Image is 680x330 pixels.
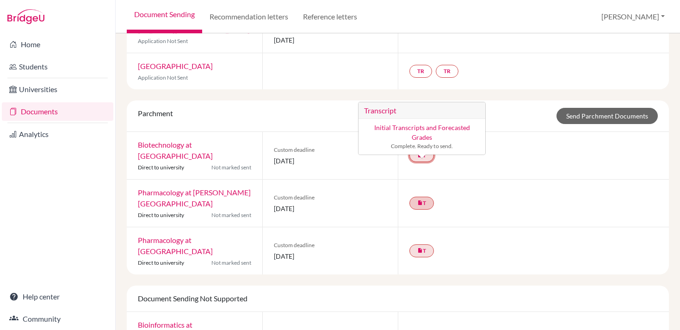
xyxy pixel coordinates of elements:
i: insert_drive_file [417,200,423,205]
a: TR [409,65,432,78]
a: Students [2,57,113,76]
span: [DATE] [274,251,387,261]
span: Not marked sent [211,211,251,219]
a: Documents [2,102,113,121]
a: Universities [2,80,113,99]
span: Custom deadline [274,146,387,154]
span: Parchment [138,109,173,118]
a: Send Parchment Documents [556,108,658,124]
a: Home [2,35,113,54]
a: insert_drive_fileT [409,244,434,257]
a: Biotechnology at [GEOGRAPHIC_DATA] [138,140,213,160]
img: Bridge-U [7,9,44,24]
a: [GEOGRAPHIC_DATA] [138,62,213,70]
span: Application Not Sent [138,37,188,44]
a: Initial Transcripts and Forecasted Grades [374,124,470,141]
a: TR [436,65,458,78]
span: Application Not Sent [138,74,188,81]
button: [PERSON_NAME] [597,8,669,25]
span: Custom deadline [274,193,387,202]
a: insert_drive_fileT [409,197,434,210]
i: insert_drive_file [417,152,423,158]
span: Document Sending Not Supported [138,294,247,303]
span: Direct to university [138,259,184,266]
span: Not marked sent [211,259,251,267]
a: insert_drive_fileTTranscript Initial Transcripts and Forecasted Grades Complete. Ready to send. [409,149,434,162]
a: Pharmacology at [GEOGRAPHIC_DATA] [138,236,213,255]
a: Community [2,310,113,328]
a: Pharmacology at [PERSON_NAME][GEOGRAPHIC_DATA] [138,188,251,208]
span: Not marked sent [211,163,251,172]
h3: Transcript [359,102,485,119]
i: insert_drive_file [417,248,423,253]
span: [DATE] [274,35,387,45]
span: Direct to university [138,164,184,171]
a: Analytics [2,125,113,143]
span: [DATE] [274,156,387,166]
span: Custom deadline [274,241,387,249]
a: Help center [2,287,113,306]
span: Direct to university [138,212,184,218]
span: [DATE] [274,204,387,213]
small: Complete. Ready to send. [364,142,480,150]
